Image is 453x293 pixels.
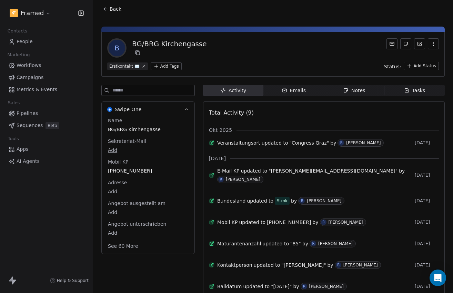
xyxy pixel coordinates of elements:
[109,63,140,69] div: Erstkontakt ✉️
[254,262,280,268] span: updated to
[57,278,89,283] span: Help & Support
[309,284,344,289] div: [PERSON_NAME]
[217,283,242,290] span: Balldatum
[239,219,265,226] span: updated to
[5,134,22,144] span: Tools
[293,283,299,290] span: by
[17,38,33,45] span: People
[241,167,267,174] span: updated to
[209,127,232,134] span: Okt 2025
[247,197,273,204] span: updated to
[327,262,333,268] span: by
[329,220,363,225] div: [PERSON_NAME]
[217,197,245,204] span: Bundesland
[209,109,254,116] span: Total Activity (9)
[290,240,301,247] span: "85"
[307,198,341,203] div: [PERSON_NAME]
[337,262,340,268] div: R
[6,156,87,167] a: AI Agents
[4,50,33,60] span: Marketing
[415,284,439,289] span: [DATE]
[415,140,439,146] span: [DATE]
[6,108,87,119] a: Pipelines
[415,219,439,225] span: [DATE]
[17,86,57,93] span: Metrics & Events
[303,284,305,289] div: R
[271,283,292,290] span: "[DATE]"
[267,219,311,226] span: [PHONE_NUMBER]
[399,167,405,174] span: by
[102,102,194,117] button: Swipe OneSwipe One
[217,219,238,226] span: Mobil KP
[6,144,87,155] a: Apps
[290,139,329,146] span: "Congress Graz"
[108,209,188,216] span: Add
[50,278,89,283] a: Help & Support
[99,3,125,15] button: Back
[10,9,18,17] img: framed_logo_2.jpg
[6,72,87,83] a: Campaigns
[282,87,306,94] div: Emails
[330,139,336,146] span: by
[46,122,59,129] span: Beta
[384,63,401,70] span: Status:
[17,146,29,153] span: Apps
[115,106,142,113] span: Swipe One
[262,139,288,146] span: updated to
[108,147,188,154] span: Add
[269,167,397,174] span: "[PERSON_NAME][EMAIL_ADDRESS][DOMAIN_NAME]"
[217,139,260,146] span: Veranstaltungsort
[107,107,112,112] img: Swipe One
[108,229,188,236] span: Add
[312,219,318,226] span: by
[415,198,439,204] span: [DATE]
[318,241,353,246] div: [PERSON_NAME]
[132,39,207,49] div: BG/BRG Kirchengasse
[340,140,343,146] div: R
[301,198,303,204] div: R
[220,177,222,182] div: R
[108,126,188,133] span: BG/BRG Kirchengasse
[17,74,43,81] span: Campaigns
[107,221,168,227] span: Angebot unterschrieben
[226,177,260,182] div: [PERSON_NAME]
[17,62,41,69] span: Workflows
[343,87,365,94] div: Notes
[151,62,182,70] button: Add Tags
[8,7,52,19] button: Framed
[108,188,188,195] span: Add
[343,263,378,267] div: [PERSON_NAME]
[217,240,261,247] span: Maturantenanzahl
[312,241,314,246] div: R
[404,87,425,94] div: Tasks
[108,167,188,174] span: [PHONE_NUMBER]
[6,120,87,131] a: SequencesBeta
[5,98,23,108] span: Sales
[110,6,121,12] span: Back
[107,138,148,145] span: Sekreteriat-Mail
[109,40,125,56] span: B
[4,26,30,36] span: Contacts
[415,241,439,246] span: [DATE]
[302,240,308,247] span: by
[107,158,130,165] span: Mobil KP
[291,197,297,204] span: by
[415,173,439,178] span: [DATE]
[217,167,239,174] span: E-Mail KP
[21,9,44,18] span: Framed
[104,240,142,252] button: See 60 More
[6,84,87,95] a: Metrics & Events
[17,158,40,165] span: AI Agents
[262,240,289,247] span: updated to
[430,270,446,286] div: Open Intercom Messenger
[322,219,325,225] div: R
[277,197,288,204] div: Stmk
[107,117,123,124] span: Name
[404,62,439,70] button: Add Status
[217,262,252,268] span: Kontaktperson
[102,117,194,254] div: Swipe OneSwipe One
[107,179,128,186] span: Adresse
[346,140,381,145] div: [PERSON_NAME]
[243,283,270,290] span: updated to
[17,122,43,129] span: Sequences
